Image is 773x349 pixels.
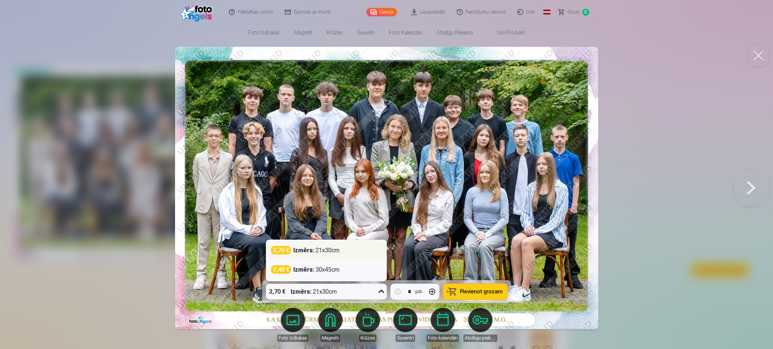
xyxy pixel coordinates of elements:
strong: Izmērs : [293,246,314,254]
a: Atslēgu piekariņi [429,24,480,41]
a: Foto kalendāri [382,24,429,41]
a: Suvenīri [350,24,382,41]
a: Krūzes [320,24,350,41]
div: 3,70 € [271,246,291,254]
a: Visi produkti [480,24,532,41]
span: 0 [582,9,589,16]
a: Galerija [366,8,397,16]
div: 21x30cm [293,246,339,254]
a: Foto izdrukas [241,24,287,41]
img: /fa3 [180,2,215,22]
span: Grozs [567,8,580,16]
a: Magnēti [287,24,320,41]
